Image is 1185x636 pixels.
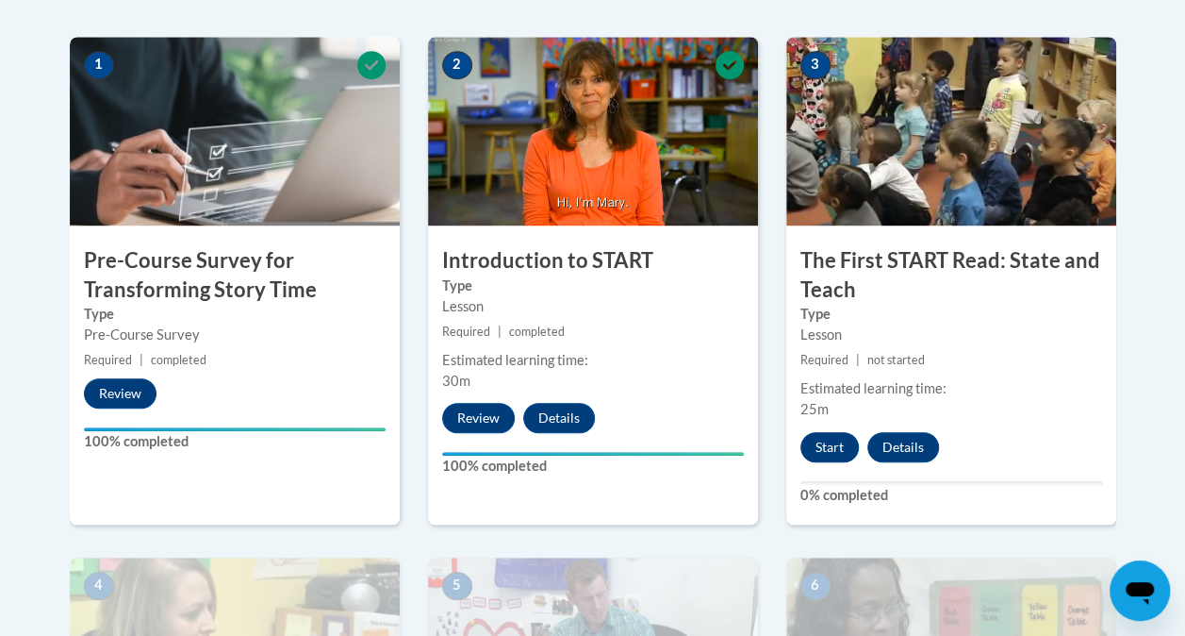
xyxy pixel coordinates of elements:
img: Course Image [428,37,758,226]
span: not started [867,353,925,367]
span: 5 [442,572,472,600]
div: Lesson [800,325,1102,345]
span: 3 [800,51,831,79]
span: 2 [442,51,472,79]
h3: Pre-Course Survey for Transforming Story Time [70,246,400,305]
label: 100% completed [442,456,744,477]
div: Estimated learning time: [800,378,1102,399]
div: Lesson [442,296,744,317]
label: Type [800,304,1102,325]
span: | [140,353,143,367]
span: 6 [800,572,831,600]
button: Start [800,432,859,462]
img: Course Image [786,37,1116,226]
div: Pre-Course Survey [84,325,386,345]
span: 25m [800,401,829,417]
label: 100% completed [84,431,386,452]
label: Type [442,276,744,296]
span: completed [151,353,206,367]
span: 30m [442,373,470,389]
div: Estimated learning time: [442,350,744,371]
button: Review [84,378,156,409]
img: Course Image [70,37,400,226]
span: Required [800,353,848,367]
div: Your progress [442,452,744,456]
button: Details [523,403,595,433]
span: Required [442,325,490,339]
span: | [856,353,860,367]
span: completed [509,325,565,339]
iframe: Button to launch messaging window [1110,561,1170,621]
button: Review [442,403,515,433]
label: 0% completed [800,485,1102,506]
h3: Introduction to START [428,246,758,276]
span: Required [84,353,132,367]
div: Your progress [84,427,386,431]
h3: The First START Read: State and Teach [786,246,1116,305]
button: Details [867,432,939,462]
label: Type [84,304,386,325]
span: 1 [84,51,114,79]
span: 4 [84,572,114,600]
span: | [498,325,502,339]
